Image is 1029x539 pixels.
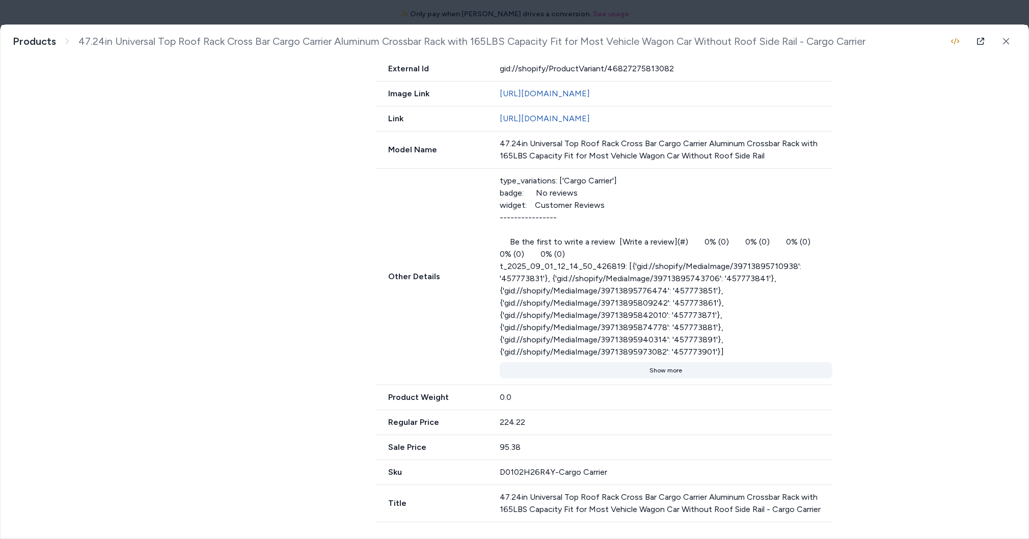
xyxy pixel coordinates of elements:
[500,138,833,162] div: 47.24in Universal Top Roof Rack Cross Bar Cargo Carrier Aluminum Crossbar Rack with 165LBS Capaci...
[500,391,833,403] div: 0.0
[376,271,488,283] span: Other Details
[500,491,833,516] div: 47.24in Universal Top Roof Rack Cross Bar Cargo Carrier Aluminum Crossbar Rack with 165LBS Capaci...
[500,114,590,123] a: [URL][DOMAIN_NAME]
[376,416,488,428] span: Regular Price
[376,441,488,453] span: Sale Price
[500,362,833,379] button: Show more
[500,175,833,358] div: type_variations: ['Cargo Carrier'] badge: No reviews widget: Customer Reviews ---------------- Be...
[376,63,488,75] span: External Id
[500,63,833,75] div: gid://shopify/ProductVariant/46827275813082
[500,441,833,453] div: 95.38
[376,391,488,403] span: Product Weight
[13,35,865,48] nav: breadcrumb
[376,88,488,100] span: Image Link
[376,113,488,125] span: Link
[13,35,56,48] a: Products
[500,466,833,478] div: D0102H26R4Y-Cargo Carrier
[376,466,488,478] span: Sku
[500,89,590,98] a: [URL][DOMAIN_NAME]
[78,35,865,48] span: 47.24in Universal Top Roof Rack Cross Bar Cargo Carrier Aluminum Crossbar Rack with 165LBS Capaci...
[500,416,833,428] div: 224.22
[376,144,488,156] span: Model Name
[376,497,488,509] span: Title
